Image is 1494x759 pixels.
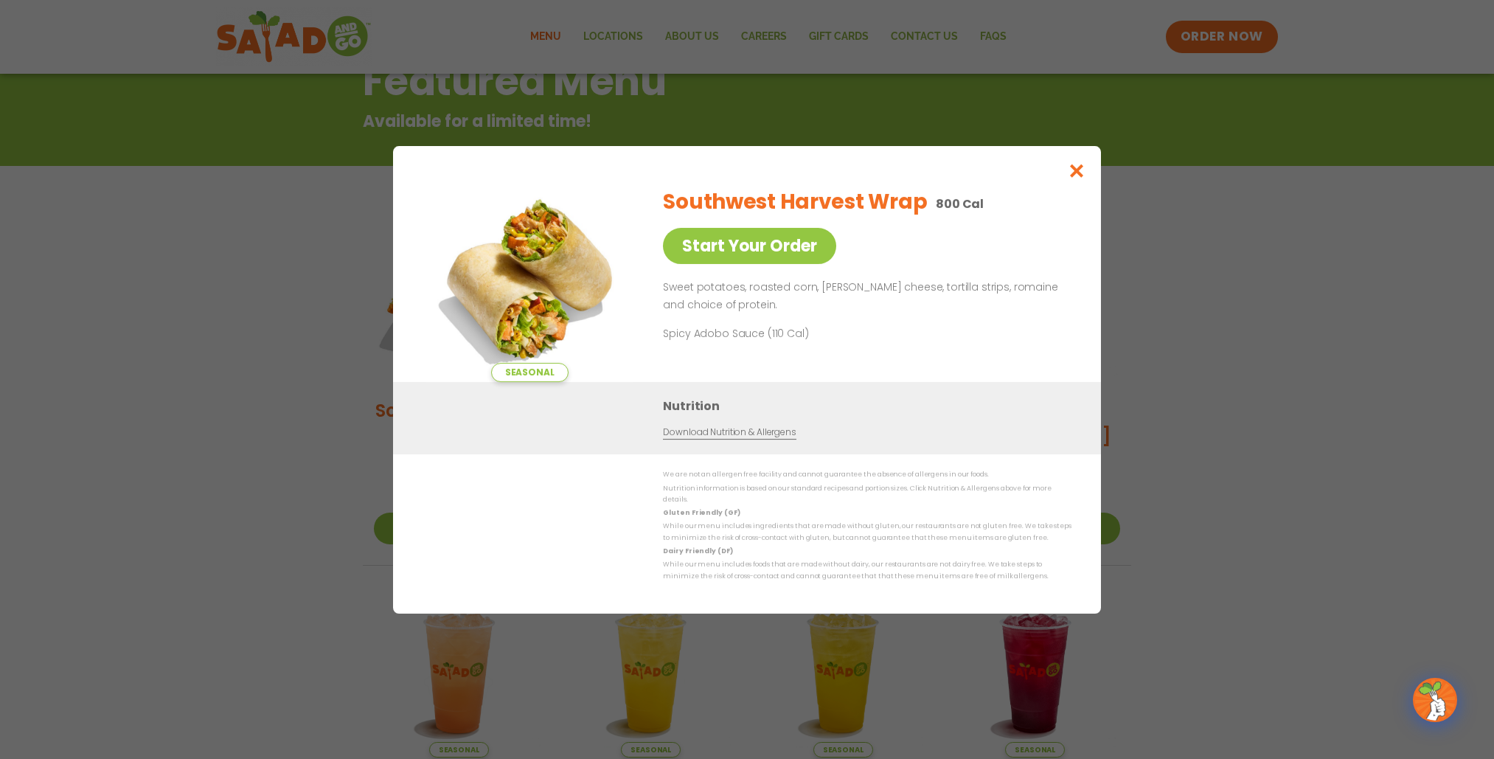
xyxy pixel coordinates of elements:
[663,521,1071,544] p: While our menu includes ingredients that are made without gluten, our restaurants are not gluten ...
[663,228,836,264] a: Start Your Order
[663,397,1079,415] h3: Nutrition
[426,176,633,382] img: Featured product photo for Southwest Harvest Wrap
[1414,679,1456,721] img: wpChatIcon
[936,195,984,213] p: 800 Cal
[663,469,1071,480] p: We are not an allergen free facility and cannot guarantee the absence of allergens in our foods.
[663,559,1071,582] p: While our menu includes foods that are made without dairy, our restaurants are not dairy free. We...
[663,547,732,555] strong: Dairy Friendly (DF)
[663,482,1071,505] p: Nutrition information is based on our standard recipes and portion sizes. Click Nutrition & Aller...
[491,363,569,382] span: Seasonal
[663,426,796,440] a: Download Nutrition & Allergens
[663,508,740,517] strong: Gluten Friendly (GF)
[1053,146,1101,195] button: Close modal
[663,187,927,218] h2: Southwest Harvest Wrap
[663,325,936,341] p: Spicy Adobo Sauce (110 Cal)
[663,279,1066,314] p: Sweet potatoes, roasted corn, [PERSON_NAME] cheese, tortilla strips, romaine and choice of protein.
